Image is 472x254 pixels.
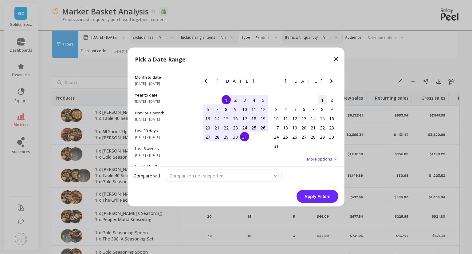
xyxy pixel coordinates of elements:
[327,95,336,105] div: Choose Saturday, August 2nd, 2025
[231,95,240,105] div: Choose Wednesday, July 2nd, 2025
[259,77,269,87] button: Next Month
[249,114,258,123] div: Choose Friday, July 18th, 2025
[222,105,231,114] div: Choose Tuesday, July 8th, 2025
[285,79,323,84] span: [DATE]
[135,92,187,98] span: Year to date
[327,123,336,132] div: Choose Saturday, August 23rd, 2025
[135,153,187,157] span: [DATE] - [DATE]
[135,135,187,140] span: [DATE] - [DATE]
[290,123,299,132] div: Choose Tuesday, August 19th, 2025
[299,105,309,114] div: Choose Wednesday, August 6th, 2025
[281,132,290,141] div: Choose Monday, August 25th, 2025
[240,114,249,123] div: Choose Thursday, July 17th, 2025
[272,132,281,141] div: Choose Sunday, August 24th, 2025
[135,128,187,133] span: Last 30 days
[270,77,280,87] button: Previous Month
[258,123,268,132] div: Choose Saturday, July 26th, 2025
[216,79,255,84] span: [DATE]
[281,105,290,114] div: Choose Monday, August 4th, 2025
[203,132,212,141] div: Choose Sunday, July 27th, 2025
[135,99,187,104] span: [DATE] - [DATE]
[212,114,222,123] div: Choose Monday, July 14th, 2025
[299,123,309,132] div: Choose Wednesday, August 20th, 2025
[309,105,318,114] div: Choose Thursday, August 7th, 2025
[135,164,187,169] span: Last 3 Months
[281,123,290,132] div: Choose Monday, August 18th, 2025
[299,114,309,123] div: Choose Wednesday, August 13th, 2025
[135,110,187,116] span: Previous Month
[212,123,222,132] div: Choose Monday, July 21st, 2025
[212,132,222,141] div: Choose Monday, July 28th, 2025
[240,123,249,132] div: Choose Thursday, July 24th, 2025
[222,114,231,123] div: Choose Tuesday, July 15th, 2025
[249,105,258,114] div: Choose Friday, July 11th, 2025
[203,114,212,123] div: Choose Sunday, July 13th, 2025
[135,146,187,151] span: Last 6 weeks
[134,173,163,179] label: Compare with:
[290,105,299,114] div: Choose Tuesday, August 5th, 2025
[299,132,309,141] div: Choose Wednesday, August 27th, 2025
[272,105,281,114] div: Choose Sunday, August 3rd, 2025
[327,114,336,123] div: Choose Saturday, August 16th, 2025
[203,105,212,114] div: Choose Sunday, July 6th, 2025
[290,114,299,123] div: Choose Tuesday, August 12th, 2025
[202,77,212,87] button: Previous Month
[212,105,222,114] div: Choose Monday, July 7th, 2025
[307,156,332,162] span: More options
[222,95,231,105] div: Choose Tuesday, July 1st, 2025
[272,114,281,123] div: Choose Sunday, August 10th, 2025
[318,105,327,114] div: Choose Friday, August 8th, 2025
[222,123,231,132] div: Choose Tuesday, July 22nd, 2025
[203,95,268,141] div: month 2025-07
[135,117,187,122] span: [DATE] - [DATE]
[297,190,338,203] button: Apply Filters
[309,114,318,123] div: Choose Thursday, August 14th, 2025
[328,77,338,87] button: Next Month
[290,132,299,141] div: Choose Tuesday, August 26th, 2025
[309,123,318,132] div: Choose Thursday, August 21st, 2025
[135,55,186,64] p: Pick a Date Range
[318,95,327,105] div: Choose Friday, August 1st, 2025
[203,123,212,132] div: Choose Sunday, July 20th, 2025
[318,114,327,123] div: Choose Friday, August 15th, 2025
[240,105,249,114] div: Choose Thursday, July 10th, 2025
[249,95,258,105] div: Choose Friday, July 4th, 2025
[249,123,258,132] div: Choose Friday, July 25th, 2025
[258,114,268,123] div: Choose Saturday, July 19th, 2025
[281,114,290,123] div: Choose Monday, August 11th, 2025
[272,141,281,151] div: Choose Sunday, August 31st, 2025
[135,74,187,80] span: Month to date
[135,81,187,86] span: [DATE] - [DATE]
[231,132,240,141] div: Choose Wednesday, July 30th, 2025
[272,95,336,151] div: month 2025-08
[240,95,249,105] div: Choose Thursday, July 3rd, 2025
[318,132,327,141] div: Choose Friday, August 29th, 2025
[309,132,318,141] div: Choose Thursday, August 28th, 2025
[318,123,327,132] div: Choose Friday, August 22nd, 2025
[222,132,231,141] div: Choose Tuesday, July 29th, 2025
[258,95,268,105] div: Choose Saturday, July 5th, 2025
[231,123,240,132] div: Choose Wednesday, July 23rd, 2025
[231,105,240,114] div: Choose Wednesday, July 9th, 2025
[327,105,336,114] div: Choose Saturday, August 9th, 2025
[240,132,249,141] div: Choose Thursday, July 31st, 2025
[231,114,240,123] div: Choose Wednesday, July 16th, 2025
[327,132,336,141] div: Choose Saturday, August 30th, 2025
[272,123,281,132] div: Choose Sunday, August 17th, 2025
[258,105,268,114] div: Choose Saturday, July 12th, 2025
